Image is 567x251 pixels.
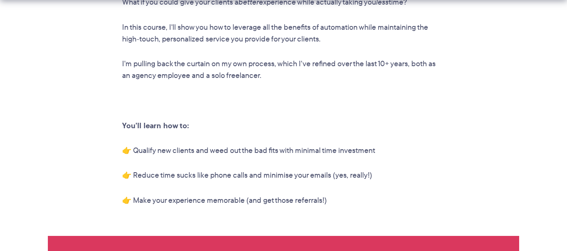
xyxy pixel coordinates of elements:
[122,58,445,82] p: I'm pulling back the curtain on my own process, which I've refined over the last 10+ years, both ...
[122,195,445,207] p: 👉 Make your experience memorable (and get those referrals!)
[122,120,189,131] strong: You'll learn how to:
[122,170,445,181] p: 👉 Reduce time sucks like phone calls and minimise your emails (yes, really!)
[122,145,445,157] p: 👉 Qualify new clients and weed out the bad fits with minimal time investment
[122,22,445,45] p: In this course, I'll show you how to leverage all the benefits of automation while maintaining th...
